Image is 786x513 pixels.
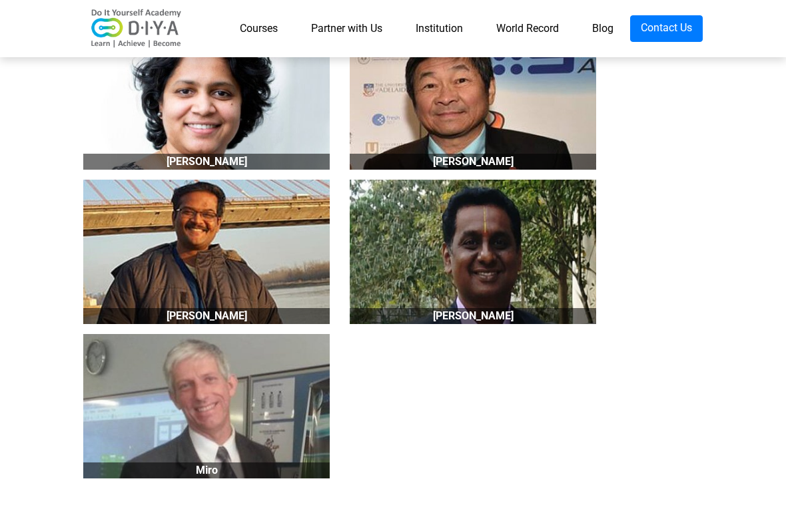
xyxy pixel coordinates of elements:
div: [PERSON_NAME] [83,308,330,324]
div: [PERSON_NAME] [350,154,596,170]
img: logo-v2.png [83,9,190,49]
div: [PERSON_NAME] [83,154,330,170]
div: Miro [83,462,330,478]
a: Partner with Us [294,15,399,42]
img: nithya-prabu.jpg [83,25,330,169]
img: francis-regan.jpg [83,180,330,324]
a: Institution [399,15,480,42]
a: Contact Us [630,15,703,42]
div: [PERSON_NAME] [350,308,596,324]
a: World Record [480,15,576,42]
img: varadarajan-sridharan.jpg [350,180,596,324]
a: Blog [576,15,630,42]
img: peng-choo.jpg [350,25,596,169]
a: Courses [223,15,294,42]
img: miro.jpg [83,334,330,478]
